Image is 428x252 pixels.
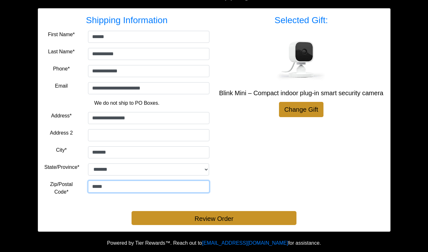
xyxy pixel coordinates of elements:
h3: Selected Gift: [219,15,384,26]
label: State/Province* [44,163,79,171]
label: Email [55,82,68,90]
h3: Shipping Information [44,15,209,26]
label: Zip/Postal Code* [44,181,78,196]
a: Change Gift [279,102,324,117]
button: Review Order [132,211,296,225]
label: Last Name* [48,48,75,56]
a: [EMAIL_ADDRESS][DOMAIN_NAME] [202,240,288,246]
label: Phone* [53,65,70,73]
p: We do not ship to PO Boxes. [49,99,205,107]
img: Blink Mini – Compact indoor plug-in smart security camera [276,33,327,84]
label: City* [56,146,67,154]
label: Address 2 [50,129,73,137]
label: Address* [51,112,72,120]
span: Powered by Tier Rewards™. Reach out to for assistance. [107,240,321,246]
label: First Name* [48,31,75,38]
h5: Blink Mini – Compact indoor plug-in smart security camera [219,89,384,97]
